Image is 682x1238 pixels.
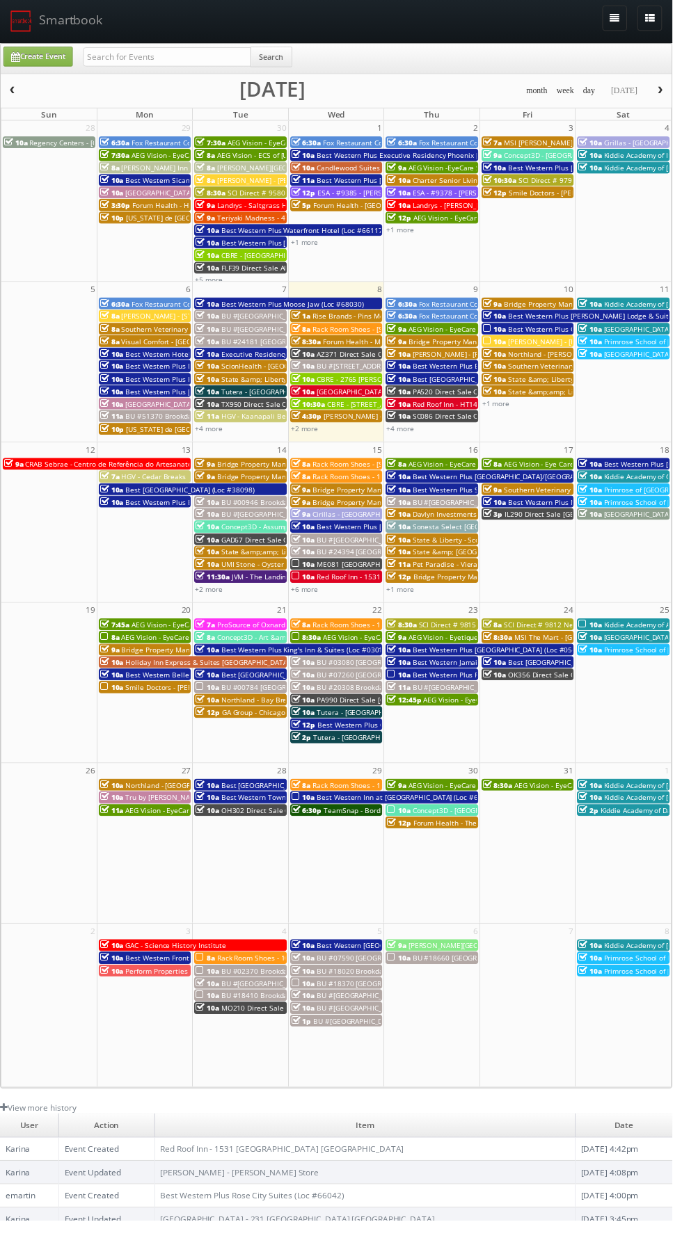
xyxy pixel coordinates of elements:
span: Bridge Property Management - [GEOGRAPHIC_DATA] [317,492,491,501]
span: 8a [490,629,509,638]
span: 10a [296,542,319,552]
button: day [587,83,609,101]
span: Fox Restaurant Concepts - Culinary Dropout - Tempe [425,316,599,325]
span: GAD67 Direct Sale Comfort Inn & Suites [224,542,356,552]
span: ME081 [GEOGRAPHIC_DATA] [GEOGRAPHIC_DATA] [322,568,485,577]
span: 10a [392,479,416,488]
span: Bridge Property Management - Bridges at [GEOGRAPHIC_DATA] [220,466,431,476]
span: 8a [392,466,412,476]
span: 10a [102,492,125,501]
span: [GEOGRAPHIC_DATA] - 231 [GEOGRAPHIC_DATA] [GEOGRAPHIC_DATA] [322,392,549,402]
span: 10a [587,492,610,501]
span: 10a [490,354,514,364]
span: Best Western Plus Bay City Inn & Suites (Loc #44740) [418,367,596,376]
span: State &amp;amp; Liberty Clothing - [GEOGRAPHIC_DATA] [GEOGRAPHIC_DATA] [224,555,482,565]
span: 10a [198,354,222,364]
span: 10a [198,517,222,526]
span: Candlewood Suites [GEOGRAPHIC_DATA] [GEOGRAPHIC_DATA] [322,166,526,175]
span: Forum Health - Hormones by Design - New Braunfels Clinic [134,203,332,213]
span: 10a [587,341,610,351]
span: 10a [198,303,222,313]
img: smartbook-logo.png [10,10,33,33]
span: 10a [392,392,416,402]
span: 10a [392,542,416,552]
span: ESA - #9385 - [PERSON_NAME] [322,191,424,200]
span: 10p [102,216,126,226]
span: Best Western Plus [GEOGRAPHIC_DATA] (Loc #50153) [224,241,401,251]
span: BU #51370 Brookdale [GEOGRAPHIC_DATA] [127,417,271,427]
span: BU #[GEOGRAPHIC_DATA] [224,316,309,325]
span: 8:30a [296,641,326,651]
span: 7a [198,629,218,638]
span: Landrys - Saltgrass Houston SGGG [220,203,335,213]
span: 10a [587,140,610,150]
span: Best [GEOGRAPHIC_DATA] (Loc #38098) [127,492,258,501]
a: Create Event [3,47,74,67]
span: 10a [198,392,222,402]
span: 10a [392,178,416,188]
button: week [560,83,587,101]
span: Concept3D - Assumption University [224,529,341,539]
span: 10a [392,517,416,526]
span: 10a [296,166,319,175]
span: AEG Vision - EyeCare Specialties of [US_STATE] – [PERSON_NAME] Eye Care [414,329,663,339]
span: 10a [587,466,610,476]
span: 10a [587,303,610,313]
span: Regency Centers - [GEOGRAPHIC_DATA] (63020) [30,140,187,150]
span: 10a [198,555,222,565]
span: 9a [198,216,218,226]
span: 9a [4,466,24,476]
span: 3:30p [102,203,132,213]
span: Fox Restaurant Concepts - [GEOGRAPHIC_DATA] - [GEOGRAPHIC_DATA] [328,140,560,150]
span: SCI Direct # 9815 Neptune Society of [GEOGRAPHIC_DATA] [425,629,619,638]
span: 9a [198,466,218,476]
span: Northland - [PERSON_NAME] Commons [516,354,646,364]
span: [PERSON_NAME] - [STREET_ADDRESS] [123,316,247,325]
span: 10a [102,380,125,389]
span: 11a [102,417,125,427]
span: 1a [296,316,315,325]
span: 6:30a [102,140,132,150]
span: 10a [102,191,125,200]
span: Best Western Plus [GEOGRAPHIC_DATA] (shoot 1 of 2) (Loc #15116) [127,392,350,402]
span: 6:30a [296,140,326,150]
span: [PERSON_NAME] Inn and Suites [PERSON_NAME] [123,166,285,175]
span: [PERSON_NAME] - [PERSON_NAME][GEOGRAPHIC_DATA] [418,354,603,364]
span: Concept3D - [GEOGRAPHIC_DATA] [511,152,622,162]
span: 8a [296,479,315,488]
span: 8a [296,466,315,476]
span: [US_STATE] de [GEOGRAPHIC_DATA] - [GEOGRAPHIC_DATA] [128,216,320,226]
span: [PERSON_NAME] - [PERSON_NAME] Store [516,341,652,351]
span: JVM - The Landing at [GEOGRAPHIC_DATA] [235,580,374,590]
span: 10a [198,341,222,351]
span: SCI Direct # 9795 Neptune Society of Chico [526,178,671,188]
span: 10a [392,380,416,389]
span: BU #[STREET_ADDRESS] [322,367,401,376]
span: HGV - Cedar Breaks [123,479,189,488]
span: Best Western Plus Bellingham (Loc #48188) [127,504,274,514]
span: MSI [PERSON_NAME] [511,140,581,150]
span: 12p [392,216,417,226]
span: 10a [198,405,222,415]
span: AEG Vision - Eyetique – Eton [414,641,508,651]
span: Fox Restaurant Concepts - Culinary Dropout - [GEOGRAPHIC_DATA] [425,140,644,150]
span: Bridge Property Management - [GEOGRAPHIC_DATA] [419,580,593,590]
span: 9a [392,166,412,175]
a: +1 more [489,404,517,414]
a: +4 more [198,430,225,440]
span: 8:30a [198,191,228,200]
span: Best Western Plus Canyon Pines (Loc #45083) [516,329,669,339]
span: Teriyaki Madness - 472 [PERSON_NAME][GEOGRAPHIC_DATA] [220,216,422,226]
span: Southern Veterinary Partners - [GEOGRAPHIC_DATA] [123,329,296,339]
span: 10a [392,405,416,415]
span: 10a [296,392,319,402]
span: 10a [198,568,222,577]
span: 8a [102,166,121,175]
span: Best Western Plus Madison (Loc #10386) [516,504,653,514]
span: Visual Comfort - [GEOGRAPHIC_DATA] [123,341,246,351]
span: Best Western Plus Moose Jaw (Loc #68030) [224,303,369,313]
span: 8a [102,341,121,351]
span: [PERSON_NAME] - [PERSON_NAME] Columbus Circle [220,178,392,188]
span: [GEOGRAPHIC_DATA]/University Area [127,405,249,415]
span: 10a [490,380,514,389]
